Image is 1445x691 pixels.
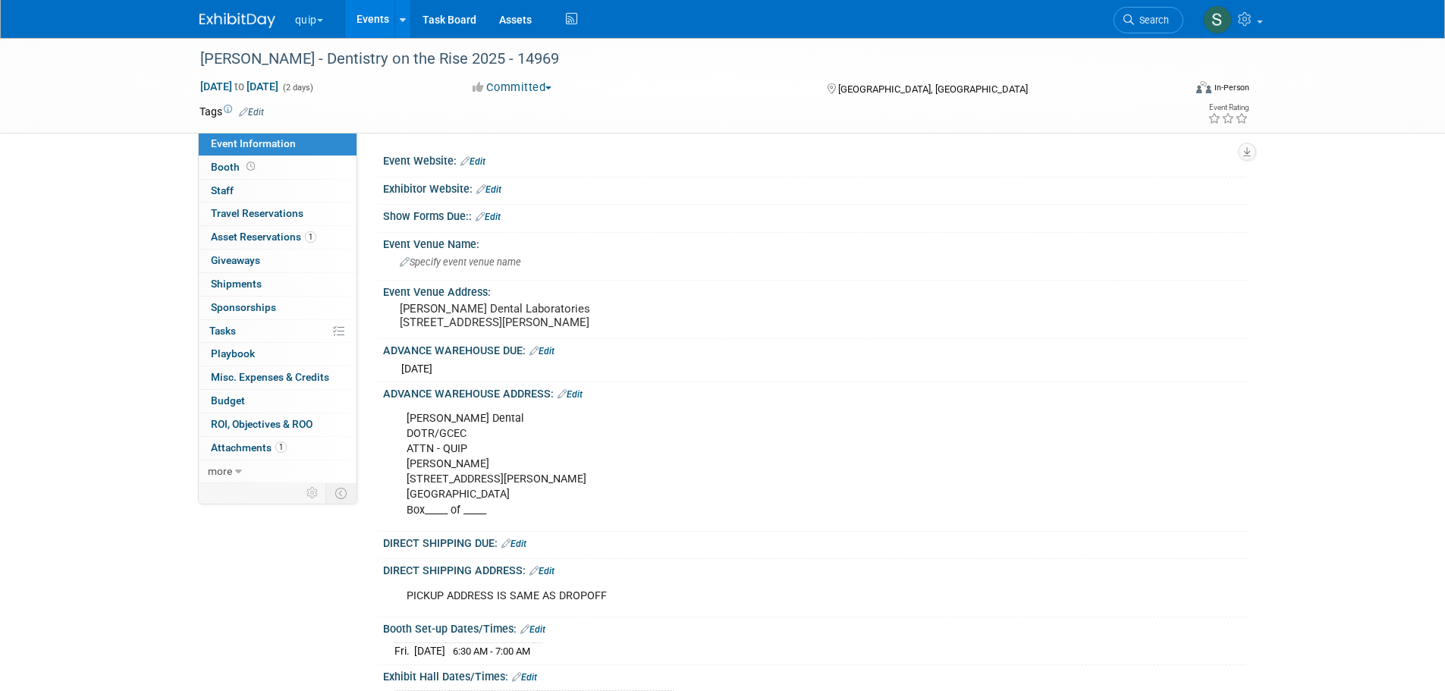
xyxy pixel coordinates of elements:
a: Budget [199,390,357,413]
a: Event Information [199,133,357,155]
span: (2 days) [281,83,313,93]
div: Event Venue Address: [383,281,1246,300]
a: Shipments [199,273,357,296]
a: Misc. Expenses & Credits [199,366,357,389]
a: Edit [520,624,545,635]
span: to [232,80,247,93]
div: Event Format [1094,79,1250,102]
span: Event Information [211,137,296,149]
a: Edit [460,156,485,167]
pre: [PERSON_NAME] Dental Laboratories [STREET_ADDRESS][PERSON_NAME] [400,302,726,329]
span: 1 [275,441,287,453]
div: Event Venue Name: [383,233,1246,252]
td: Tags [199,104,264,119]
div: DIRECT SHIPPING DUE: [383,532,1246,551]
span: [DATE] [401,363,432,375]
div: DIRECT SHIPPING ADDRESS: [383,559,1246,579]
a: Playbook [199,343,357,366]
span: Attachments [211,441,287,454]
a: Edit [501,539,526,549]
span: 1 [305,231,316,243]
a: Edit [529,346,554,356]
a: Booth [199,156,357,179]
a: Sponsorships [199,297,357,319]
a: Staff [199,180,357,203]
div: Show Forms Due:: [383,205,1246,225]
a: Edit [476,184,501,195]
div: ADVANCE WAREHOUSE DUE: [383,339,1246,359]
span: Tasks [209,325,236,337]
span: Misc. Expenses & Credits [211,371,329,383]
div: ADVANCE WAREHOUSE ADDRESS: [383,382,1246,402]
a: Attachments1 [199,437,357,460]
a: Tasks [199,320,357,343]
div: Event Website: [383,149,1246,169]
td: Personalize Event Tab Strip [300,483,326,503]
div: In-Person [1214,82,1249,93]
a: Edit [529,566,554,576]
span: [DATE] [DATE] [199,80,279,93]
a: ROI, Objectives & ROO [199,413,357,436]
span: Booth not reserved yet [243,161,258,172]
td: Toggle Event Tabs [325,483,357,503]
span: Travel Reservations [211,207,303,219]
a: Edit [476,212,501,222]
span: Playbook [211,347,255,360]
span: ROI, Objectives & ROO [211,418,313,430]
div: [PERSON_NAME] - Dentistry on the Rise 2025 - 14969 [195,46,1161,73]
img: Samantha Meyers [1203,5,1232,34]
span: Asset Reservations [211,231,316,243]
a: Travel Reservations [199,203,357,225]
a: Giveaways [199,250,357,272]
span: [GEOGRAPHIC_DATA], [GEOGRAPHIC_DATA] [838,83,1028,95]
a: Asset Reservations1 [199,226,357,249]
span: 6:30 AM - 7:00 AM [453,645,530,657]
div: Exhibitor Website: [383,177,1246,197]
span: Specify event venue name [400,256,521,268]
span: Booth [211,161,258,173]
div: Event Rating [1208,104,1249,112]
span: more [208,465,232,477]
span: Sponsorships [211,301,276,313]
td: Fri. [394,643,414,659]
a: Edit [512,672,537,683]
img: ExhibitDay [199,13,275,28]
button: Committed [467,80,558,96]
div: [PERSON_NAME] Dental DOTR/GCEC ATTN - QUIP [PERSON_NAME] [STREET_ADDRESS][PERSON_NAME] [GEOGRAPHI... [396,404,1079,526]
a: more [199,460,357,483]
td: [DATE] [414,643,445,659]
a: Edit [558,389,583,400]
div: PICKUP ADDRESS IS SAME AS DROPOFF [396,581,1079,611]
a: Search [1114,7,1183,33]
span: Budget [211,394,245,407]
div: Booth Set-up Dates/Times: [383,617,1246,637]
span: Staff [211,184,234,196]
span: Giveaways [211,254,260,266]
img: Format-Inperson.png [1196,81,1211,93]
span: Shipments [211,278,262,290]
a: Edit [239,107,264,118]
div: Exhibit Hall Dates/Times: [383,665,1246,685]
span: Search [1134,14,1169,26]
